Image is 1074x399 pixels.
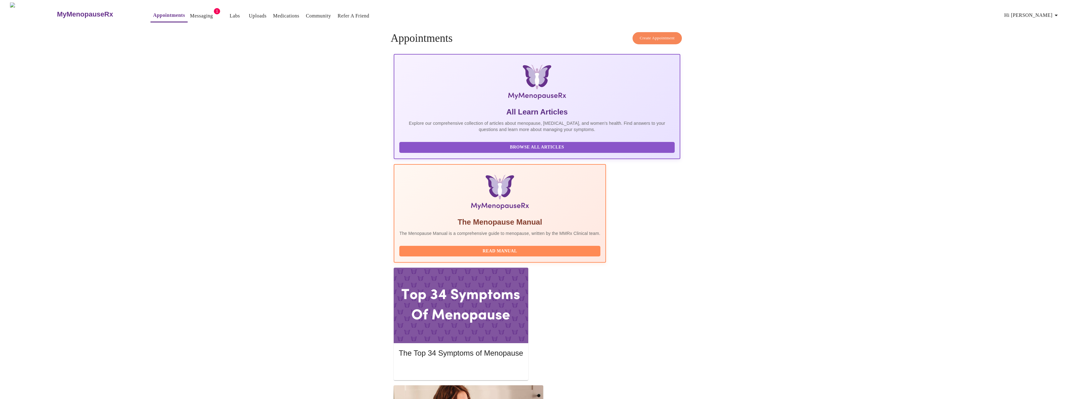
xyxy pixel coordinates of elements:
button: Labs [225,10,245,22]
button: Read More [399,364,523,375]
a: Uploads [249,12,267,20]
button: Hi [PERSON_NAME] [1002,9,1062,22]
a: Community [306,12,331,20]
img: Menopause Manual [431,175,568,212]
a: Messaging [190,12,213,20]
a: Labs [230,12,240,20]
button: Uploads [246,10,269,22]
a: Refer a Friend [337,12,369,20]
p: The Menopause Manual is a comprehensive guide to menopause, written by the MMRx Clinical team. [399,230,600,236]
span: Hi [PERSON_NAME] [1004,11,1060,20]
h3: MyMenopauseRx [57,10,113,18]
span: Read Manual [406,247,594,255]
h5: All Learn Articles [399,107,675,117]
span: Read More [405,366,517,373]
button: Messaging [188,10,215,22]
button: Refer a Friend [335,10,372,22]
img: MyMenopauseRx Logo [442,65,632,102]
h4: Appointments [391,32,683,45]
span: Browse All Articles [406,144,668,151]
button: Medications [271,10,302,22]
button: Community [303,10,334,22]
button: Appointments [150,9,187,22]
a: Browse All Articles [399,144,676,149]
a: MyMenopauseRx [56,3,138,25]
span: 1 [214,8,220,14]
h5: The Top 34 Symptoms of Menopause [399,348,523,358]
button: Read Manual [399,246,600,257]
img: MyMenopauseRx Logo [10,2,56,26]
a: Read Manual [399,248,602,253]
h5: The Menopause Manual [399,217,600,227]
button: Create Appointment [633,32,682,44]
button: Browse All Articles [399,142,675,153]
span: Create Appointment [640,35,675,42]
a: Read More [399,366,525,372]
a: Appointments [153,11,185,20]
a: Medications [273,12,299,20]
p: Explore our comprehensive collection of articles about menopause, [MEDICAL_DATA], and women's hea... [399,120,675,133]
